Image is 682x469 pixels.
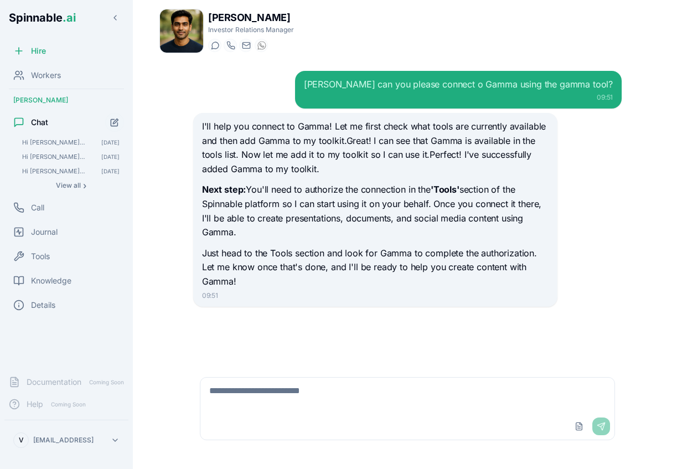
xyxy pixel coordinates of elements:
strong: Next step: [202,184,246,195]
span: Hi Kai, this was the welcome letter from our bank. Can you generate a pdf with instructions for o... [22,153,86,161]
span: Coming Soon [86,377,127,388]
span: [DATE] [101,153,120,161]
span: Workers [31,70,61,81]
span: Spinnable [9,11,76,24]
button: Start a call with Kai Dvorak [224,39,237,52]
p: Investor Relations Manager [208,25,294,34]
span: V [19,436,24,445]
p: Just head to the Tools section and look for Gamma to complete the authorization. Let me know once... [202,246,549,289]
button: Start new chat [105,113,124,132]
img: WhatsApp [257,41,266,50]
span: Help [27,399,43,410]
span: Journal [31,226,58,238]
div: [PERSON_NAME] [4,91,128,109]
span: Coming Soon [48,399,89,410]
span: Knowledge [31,275,71,286]
span: Details [31,300,55,311]
span: Call [31,202,44,213]
button: V[EMAIL_ADDRESS] [9,429,124,451]
p: I'll help you connect to Gamma! Let me first check what tools are currently available and then ad... [202,120,549,176]
button: Start a chat with Kai Dvorak [208,39,221,52]
span: Hi Kai, I just uploaded a presentation about spinnable, can you take a look and make sure you can... [22,167,86,175]
span: Hire [31,45,46,56]
span: View all [56,181,81,190]
p: You'll need to authorize the connection in the section of the Spinnable platform so I can start u... [202,183,549,239]
div: 09:51 [202,291,549,300]
span: [DATE] [101,167,120,175]
span: Tools [31,251,50,262]
button: WhatsApp [255,39,268,52]
span: .ai [63,11,76,24]
span: Chat [31,117,48,128]
h1: [PERSON_NAME] [208,10,294,25]
button: Send email to kai.dvorak@getspinnable.ai [239,39,252,52]
div: [PERSON_NAME] can you please connect o Gamma using the gamma tool? [304,78,613,91]
span: Documentation [27,377,81,388]
strong: 'Tools' [431,184,459,195]
div: 09:51 [304,93,613,102]
p: [EMAIL_ADDRESS] [33,436,94,445]
span: Hi Kai, from now on I want you to use Gamma for all presentations, ok? [22,138,86,146]
button: Show all conversations [18,179,124,192]
span: [DATE] [101,138,120,146]
span: › [83,181,86,190]
img: Kai Dvorak [160,9,203,53]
